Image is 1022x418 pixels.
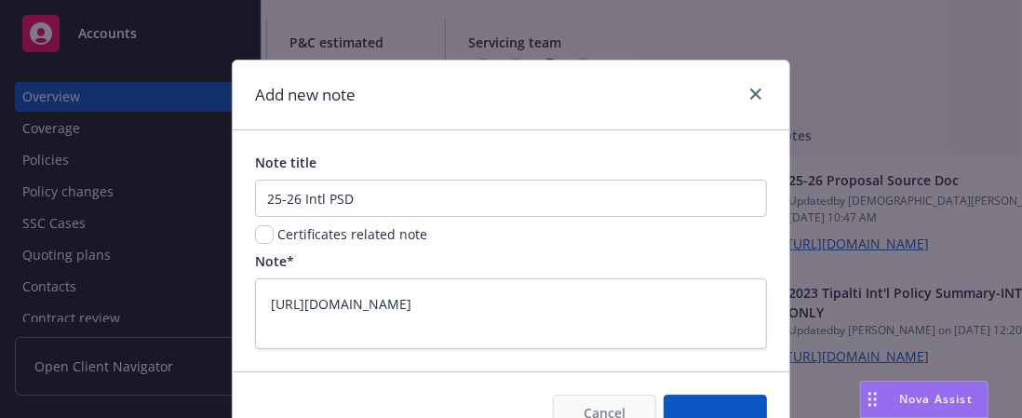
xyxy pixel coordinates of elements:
a: close [745,83,767,105]
button: Nova Assist [860,381,988,418]
div: Drag to move [861,382,884,417]
span: Note* [255,252,294,270]
span: Certificates related note [277,224,427,244]
span: Note title [255,154,316,171]
span: Nova Assist [899,391,973,407]
textarea: [URL][DOMAIN_NAME] [255,278,767,348]
h1: Add new note [255,83,356,107]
